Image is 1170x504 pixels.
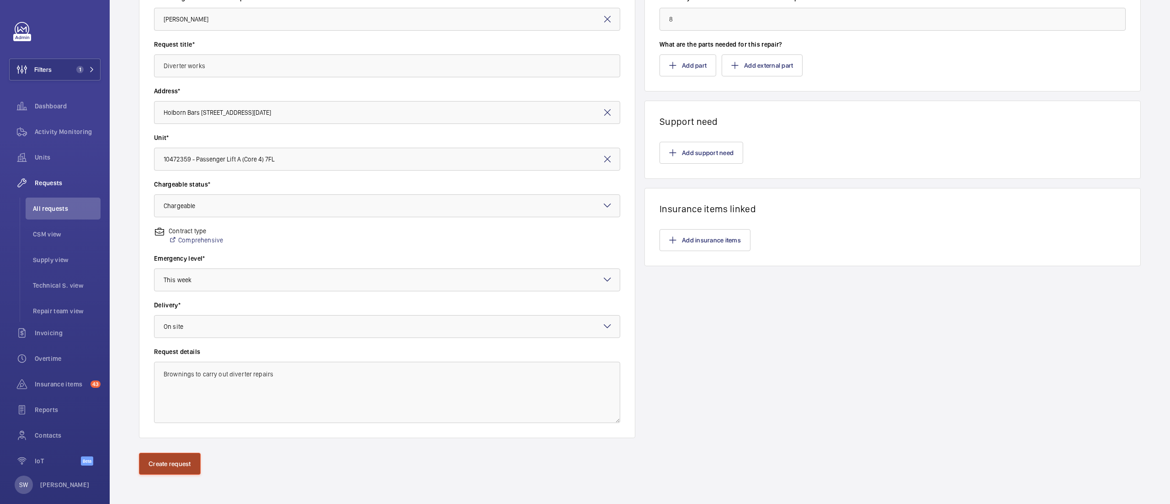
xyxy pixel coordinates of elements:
span: Filters [34,65,52,74]
h1: Support need [659,116,1126,127]
button: Create request [139,453,201,475]
input: Enter unit [154,148,620,171]
button: Add insurance items [659,229,750,251]
label: Address* [154,86,620,96]
span: Technical S. view [33,281,101,290]
p: SW [19,480,28,489]
span: Reports [35,405,101,414]
span: Insurance items [35,380,87,389]
span: On site [164,323,183,330]
label: Request title* [154,40,620,49]
button: Add support need [659,142,743,164]
span: CSM view [33,230,101,239]
span: Overtime [35,354,101,363]
button: Add part [659,54,716,76]
span: Beta [81,456,93,466]
a: Comprehensive [169,236,223,245]
input: Type request title [154,54,620,77]
span: Dashboard [35,102,101,111]
span: Units [35,153,101,162]
span: All requests [33,204,101,213]
label: Chargeable status* [154,180,620,189]
label: Unit* [154,133,620,142]
p: Contract type [169,226,223,236]
span: Supply view [33,255,101,264]
span: Contacts [35,431,101,440]
span: 43 [90,381,101,388]
span: IoT [35,456,81,466]
input: Enter address [154,101,620,124]
h1: Insurance items linked [659,203,1126,214]
span: Invoicing [35,328,101,338]
span: Requests [35,178,101,188]
label: What are the parts needed for this repair? [659,40,1126,49]
span: Repair team view [33,306,101,316]
input: Type number of hours [659,8,1126,31]
input: Select engineer [154,8,620,31]
span: Activity Monitoring [35,127,101,136]
button: Filters1 [9,59,101,80]
span: Chargeable [164,202,195,209]
label: Request details [154,347,620,356]
label: Emergency level* [154,254,620,263]
label: Delivery* [154,300,620,310]
button: Add external part [722,54,803,76]
span: This week [164,276,191,284]
p: [PERSON_NAME] [40,480,90,489]
span: 1 [76,66,84,73]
